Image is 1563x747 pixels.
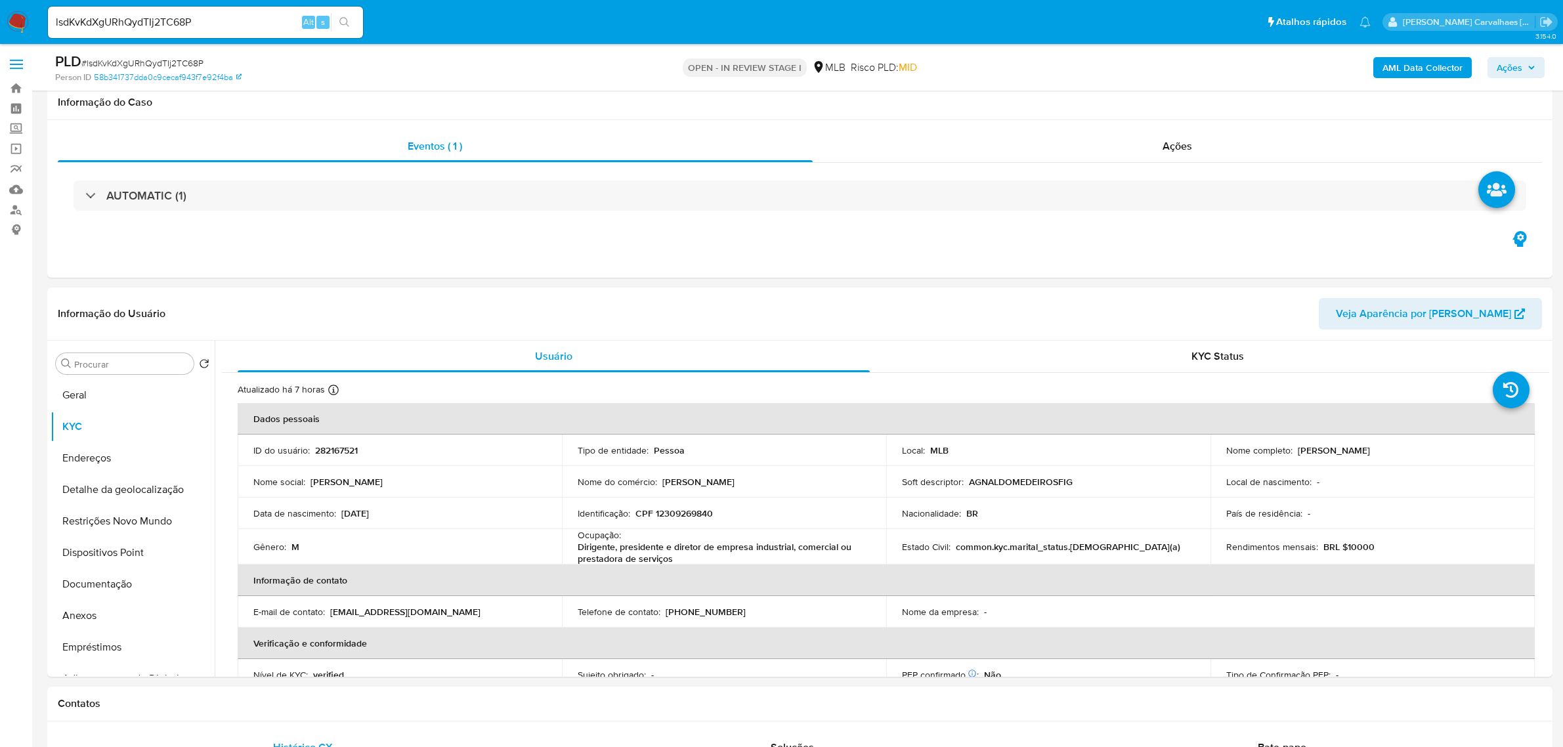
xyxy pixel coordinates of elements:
[899,60,917,75] span: MID
[851,60,917,75] span: Risco PLD:
[578,476,657,488] p: Nome do comércio :
[341,507,369,519] p: [DATE]
[51,411,215,442] button: KYC
[238,383,325,396] p: Atualizado há 7 horas
[51,600,215,631] button: Anexos
[1308,507,1310,519] p: -
[81,56,203,70] span: # lsdKvKdXgURhQydTIj2TC68P
[902,444,925,456] p: Local :
[1360,16,1371,28] a: Notificações
[51,442,215,474] button: Endereços
[106,188,186,203] h3: AUTOMATIC (1)
[1497,57,1522,78] span: Ações
[74,181,1526,211] div: AUTOMATIC (1)
[48,14,363,31] input: Pesquise usuários ou casos...
[94,72,242,83] a: 58b341737dda0c9cecaf943f7e92f4ba
[578,669,646,681] p: Sujeito obrigado :
[662,476,735,488] p: [PERSON_NAME]
[683,58,807,77] p: OPEN - IN REVIEW STAGE I
[253,669,308,681] p: Nível de KYC :
[253,507,336,519] p: Data de nascimento :
[902,669,979,681] p: PEP confirmado :
[651,669,654,681] p: -
[51,505,215,537] button: Restrições Novo Mundo
[330,606,481,618] p: [EMAIL_ADDRESS][DOMAIN_NAME]
[1226,541,1318,553] p: Rendimentos mensais :
[253,606,325,618] p: E-mail de contato :
[578,529,621,541] p: Ocupação :
[578,541,865,565] p: Dirigente, presidente e diretor de empresa industrial, comercial ou prestadora de serviços
[535,349,572,364] span: Usuário
[51,379,215,411] button: Geral
[58,96,1542,109] h1: Informação do Caso
[51,663,215,694] button: Adiantamentos de Dinheiro
[1226,476,1312,488] p: Local de nascimento :
[321,16,325,28] span: s
[253,444,310,456] p: ID do usuário :
[51,474,215,505] button: Detalhe da geolocalização
[51,631,215,663] button: Empréstimos
[812,60,846,75] div: MLB
[408,139,462,154] span: Eventos ( 1 )
[902,541,951,553] p: Estado Civil :
[1226,507,1302,519] p: País de residência :
[1336,669,1338,681] p: -
[1298,444,1370,456] p: [PERSON_NAME]
[1191,349,1244,364] span: KYC Status
[1317,476,1319,488] p: -
[55,72,91,83] b: Person ID
[984,669,1001,681] p: Não
[1163,139,1192,154] span: Ações
[291,541,299,553] p: M
[1319,298,1542,330] button: Veja Aparência por [PERSON_NAME]
[1403,16,1535,28] p: sara.carvalhaes@mercadopago.com.br
[1336,298,1511,330] span: Veja Aparência por [PERSON_NAME]
[253,541,286,553] p: Gênero :
[654,444,685,456] p: Pessoa
[51,568,215,600] button: Documentação
[1323,541,1375,553] p: BRL $10000
[61,358,72,369] button: Procurar
[74,358,188,370] input: Procurar
[666,606,746,618] p: [PHONE_NUMBER]
[1382,57,1463,78] b: AML Data Collector
[238,565,1535,596] th: Informação de contato
[956,541,1180,553] p: common.kyc.marital_status.[DEMOGRAPHIC_DATA](a)
[55,51,81,72] b: PLD
[51,537,215,568] button: Dispositivos Point
[199,358,209,373] button: Retornar ao pedido padrão
[1226,669,1331,681] p: Tipo de Confirmação PEP :
[635,507,713,519] p: CPF 12309269840
[1539,15,1553,29] a: Sair
[58,307,165,320] h1: Informação do Usuário
[578,444,649,456] p: Tipo de entidade :
[578,507,630,519] p: Identificação :
[310,476,383,488] p: [PERSON_NAME]
[930,444,949,456] p: MLB
[969,476,1073,488] p: AGNALDOMEDEIROSFIG
[303,16,314,28] span: Alt
[238,628,1535,659] th: Verificação e conformidade
[253,476,305,488] p: Nome social :
[238,403,1535,435] th: Dados pessoais
[578,606,660,618] p: Telefone de contato :
[902,606,979,618] p: Nome da empresa :
[315,444,358,456] p: 282167521
[1488,57,1545,78] button: Ações
[902,507,961,519] p: Nacionalidade :
[966,507,978,519] p: BR
[58,697,1542,710] h1: Contatos
[1373,57,1472,78] button: AML Data Collector
[984,606,987,618] p: -
[1226,444,1293,456] p: Nome completo :
[1276,15,1346,29] span: Atalhos rápidos
[313,669,344,681] p: verified
[331,13,358,32] button: search-icon
[902,476,964,488] p: Soft descriptor :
